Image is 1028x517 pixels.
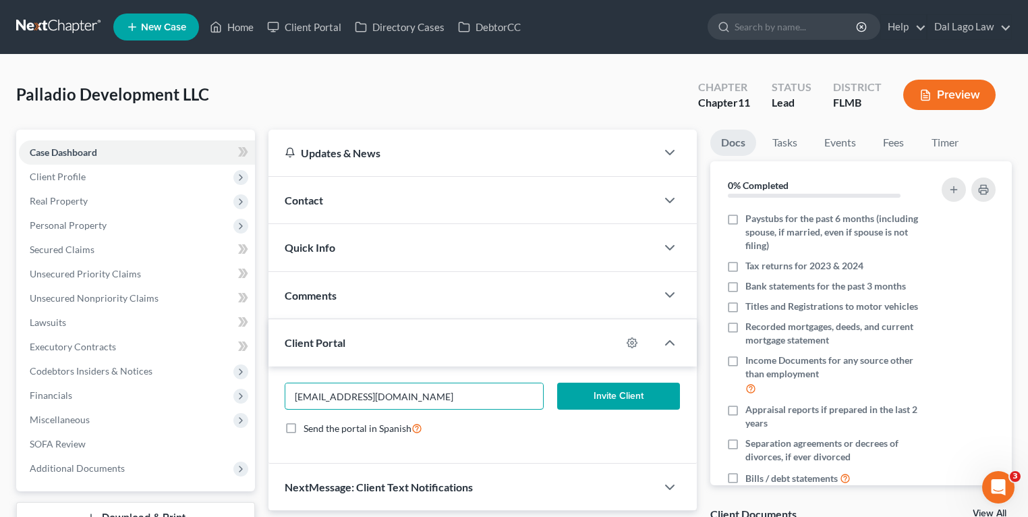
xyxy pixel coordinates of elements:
span: Additional Documents [30,462,125,474]
a: Dal Lago Law [927,15,1011,39]
button: Preview [903,80,996,110]
div: FLMB [833,95,882,111]
span: Unsecured Priority Claims [30,268,141,279]
button: Invite Client [557,383,680,410]
span: Secured Claims [30,244,94,255]
a: Case Dashboard [19,140,255,165]
a: Events [813,130,867,156]
strong: 0% Completed [728,180,789,191]
a: Home [203,15,260,39]
span: Unsecured Nonpriority Claims [30,292,159,304]
a: Fees [872,130,915,156]
iframe: Intercom live chat [982,471,1015,504]
span: Codebtors Insiders & Notices [30,365,152,377]
a: Secured Claims [19,238,255,262]
a: Timer [921,130,969,156]
span: Recorded mortgages, deeds, and current mortgage statement [745,320,925,347]
span: Separation agreements or decrees of divorces, if ever divorced [745,437,925,464]
span: Miscellaneous [30,414,90,425]
span: Case Dashboard [30,146,97,158]
div: District [833,80,882,95]
span: Real Property [30,195,88,207]
div: Updates & News [285,146,640,160]
span: NextMessage: Client Text Notifications [285,481,473,493]
span: Comments [285,289,337,302]
span: Personal Property [30,219,107,231]
span: Palladio Development LLC [16,84,209,104]
span: Appraisal reports if prepared in the last 2 years [745,403,925,430]
a: Executory Contracts [19,335,255,359]
div: Chapter [698,95,750,111]
span: Tax returns for 2023 & 2024 [745,259,863,273]
span: Bills / debt statements [745,472,838,485]
a: Tasks [762,130,808,156]
span: New Case [141,22,186,32]
span: Bank statements for the past 3 months [745,279,906,293]
div: Chapter [698,80,750,95]
input: Enter email [285,383,543,409]
input: Search by name... [735,14,858,39]
span: Executory Contracts [30,341,116,352]
a: Unsecured Nonpriority Claims [19,286,255,310]
span: Income Documents for any source other than employment [745,354,925,381]
a: Unsecured Priority Claims [19,262,255,286]
a: Client Portal [260,15,348,39]
span: Send the portal in Spanish [304,423,411,434]
a: Lawsuits [19,310,255,335]
a: DebtorCC [451,15,527,39]
div: Status [772,80,811,95]
div: Lead [772,95,811,111]
span: SOFA Review [30,438,86,450]
span: Lawsuits [30,317,66,328]
span: Quick Info [285,241,335,254]
span: 3 [1010,471,1021,482]
a: Directory Cases [348,15,451,39]
a: Help [881,15,926,39]
span: Paystubs for the past 6 months (including spouse, if married, even if spouse is not filing) [745,212,925,252]
span: Financials [30,389,72,401]
span: Client Portal [285,336,345,349]
span: Contact [285,194,323,207]
span: Titles and Registrations to motor vehicles [745,300,918,313]
a: Docs [710,130,756,156]
a: SOFA Review [19,432,255,456]
span: Client Profile [30,171,86,182]
span: 11 [738,96,750,109]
